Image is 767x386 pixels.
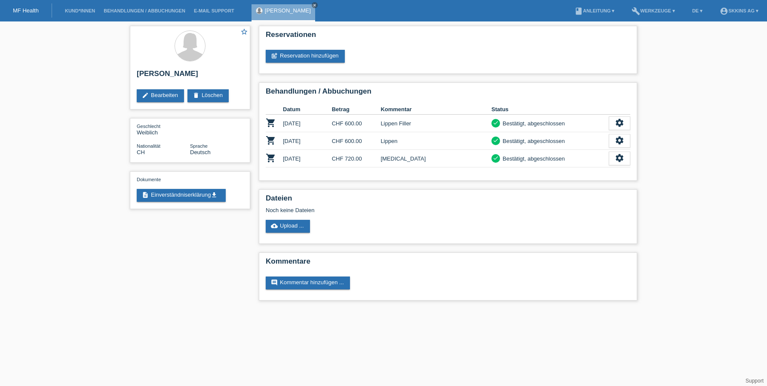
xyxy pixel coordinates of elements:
i: account_circle [720,7,728,15]
i: POSP00022556 [266,153,276,163]
i: star_border [240,28,248,36]
a: E-Mail Support [190,8,239,13]
a: bookAnleitung ▾ [570,8,619,13]
i: POSP00021547 [266,135,276,146]
td: CHF 600.00 [332,115,381,132]
span: Sprache [190,143,208,149]
th: Betrag [332,104,381,115]
i: POSP00016614 [266,118,276,128]
div: Bestätigt, abgeschlossen [500,137,565,146]
th: Status [491,104,609,115]
i: book [574,7,583,15]
td: [DATE] [283,150,332,167]
h2: [PERSON_NAME] [137,70,243,82]
a: descriptionEinverständniserklärungget_app [137,189,226,202]
i: check [493,155,499,161]
a: Behandlungen / Abbuchungen [99,8,190,13]
i: get_app [211,191,218,198]
h2: Behandlungen / Abbuchungen [266,87,630,100]
a: buildWerkzeuge ▾ [627,8,679,13]
i: cloud_upload [271,222,278,229]
a: editBearbeiten [137,89,184,102]
a: DE ▾ [688,8,707,13]
td: Lippen [380,132,491,150]
td: CHF 600.00 [332,132,381,150]
a: Kund*innen [61,8,99,13]
td: Lippen Filler [380,115,491,132]
span: Deutsch [190,149,211,155]
th: Kommentar [380,104,491,115]
h2: Reservationen [266,30,630,43]
i: settings [615,136,624,145]
span: Geschlecht [137,124,160,129]
a: post_addReservation hinzufügen [266,50,345,63]
i: description [142,191,149,198]
a: commentKommentar hinzufügen ... [266,277,350,289]
h2: Kommentare [266,257,630,270]
h2: Dateien [266,194,630,207]
td: CHF 720.00 [332,150,381,167]
a: MF Health [13,7,39,14]
a: close [312,2,318,8]
div: Bestätigt, abgeschlossen [500,119,565,128]
span: Nationalität [137,143,160,149]
i: build [632,7,640,15]
i: settings [615,153,624,163]
td: [MEDICAL_DATA] [380,150,491,167]
a: Support [746,378,764,384]
div: Noch keine Dateien [266,207,528,213]
div: Bestätigt, abgeschlossen [500,154,565,163]
a: account_circleSKKINS AG ▾ [715,8,763,13]
td: [DATE] [283,132,332,150]
a: cloud_uploadUpload ... [266,220,310,233]
i: check [493,137,499,143]
i: check [493,120,499,126]
th: Datum [283,104,332,115]
i: settings [615,118,624,128]
a: deleteLöschen [187,89,229,102]
i: post_add [271,52,278,59]
i: comment [271,279,278,286]
span: Dokumente [137,177,161,182]
a: star_border [240,28,248,37]
i: edit [142,92,149,99]
a: [PERSON_NAME] [265,7,311,14]
span: Schweiz [137,149,145,155]
td: [DATE] [283,115,332,132]
i: close [313,3,317,7]
i: delete [193,92,199,99]
div: Weiblich [137,123,190,136]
